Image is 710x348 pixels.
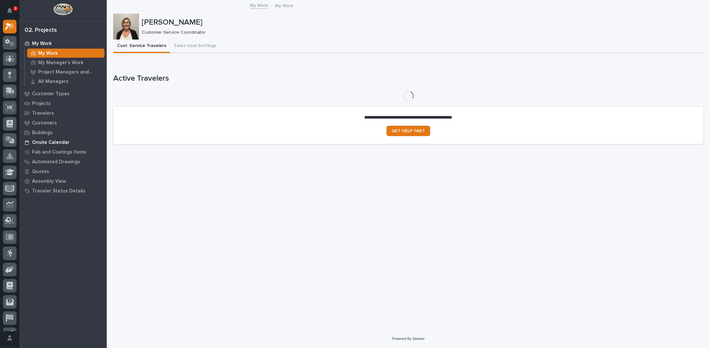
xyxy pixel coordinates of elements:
a: Traveler Status Details [19,186,107,196]
p: Travelers [32,110,54,116]
p: Buildings [32,130,53,136]
button: Sales Goal Settings [170,40,220,53]
a: All Managers [25,77,107,86]
a: Powered By Stacker [392,337,425,341]
p: 3 [14,6,16,11]
button: Cust. Service Travelers [113,40,170,53]
p: My Manager's Work [38,60,83,66]
a: My Work [25,49,107,58]
a: Assembly View [19,176,107,186]
a: Buildings [19,128,107,137]
a: GET HELP FAST [387,126,430,136]
p: Fab and Coatings Items [32,149,86,155]
a: My Work [250,1,268,9]
a: Customers [19,118,107,128]
p: Customers [32,120,57,126]
a: My Work [19,39,107,48]
img: Workspace Logo [53,3,72,15]
div: 02. Projects [25,27,57,34]
p: Customer Types [32,91,70,97]
div: Notifications3 [8,8,16,18]
a: Quotes [19,167,107,176]
p: Quotes [32,169,49,175]
p: Automated Drawings [32,159,80,165]
a: Automated Drawings [19,157,107,167]
p: Customer Service Coordinator [142,30,698,35]
p: All Managers [38,79,69,85]
a: My Manager's Work [25,58,107,67]
p: [PERSON_NAME] [142,18,701,27]
p: Project Managers and Engineers [38,69,102,75]
a: Customer Types [19,89,107,99]
p: Assembly View [32,179,66,184]
a: Travelers [19,108,107,118]
p: Onsite Calendar [32,140,70,145]
p: Projects [32,101,51,107]
p: My Work [275,2,293,9]
p: Traveler Status Details [32,188,85,194]
button: Notifications [3,4,16,17]
a: Projects [19,99,107,108]
a: Onsite Calendar [19,137,107,147]
h1: Active Travelers [113,74,704,83]
p: My Work [32,41,52,47]
p: My Work [38,51,58,56]
span: GET HELP FAST [392,129,425,133]
a: Project Managers and Engineers [25,67,107,76]
a: Fab and Coatings Items [19,147,107,157]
